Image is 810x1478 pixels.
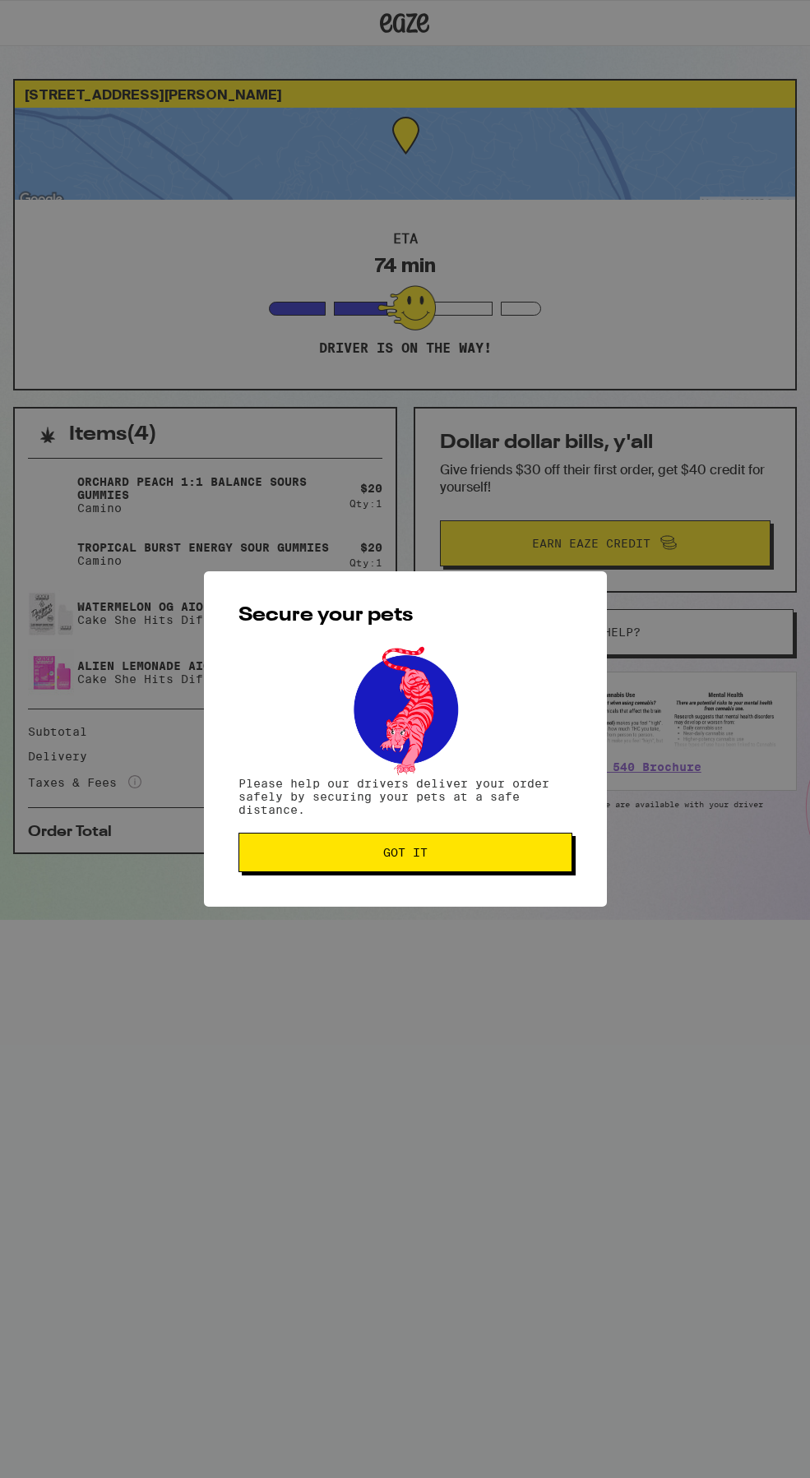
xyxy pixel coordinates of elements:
p: Please help our drivers deliver your order safely by securing your pets at a safe distance. [238,777,572,816]
img: pets [338,642,473,777]
span: Hi. Need any help? [10,12,118,25]
h2: Secure your pets [238,606,572,626]
button: Got it [238,833,572,872]
span: Got it [383,847,428,858]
